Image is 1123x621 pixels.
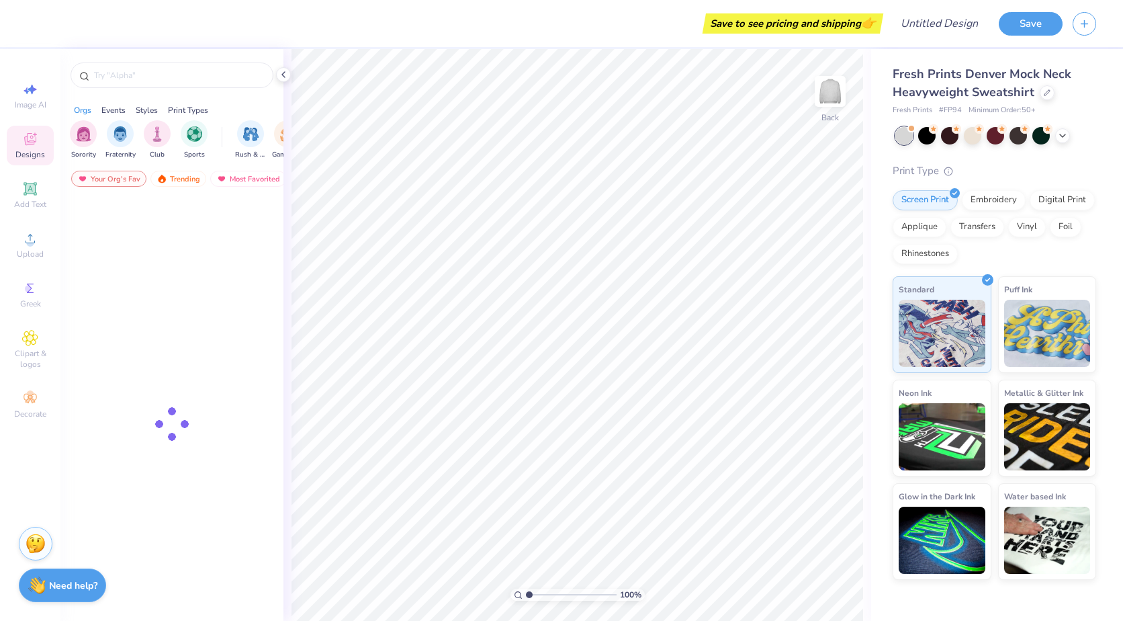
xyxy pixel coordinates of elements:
span: Puff Ink [1004,282,1032,296]
div: Embroidery [962,190,1026,210]
div: Events [101,104,126,116]
div: Trending [150,171,206,187]
img: Fraternity Image [113,126,128,142]
button: filter button [144,120,171,160]
img: Sports Image [187,126,202,142]
button: filter button [235,120,266,160]
span: Glow in the Dark Ink [899,489,975,503]
span: Fraternity [105,150,136,160]
img: Glow in the Dark Ink [899,507,985,574]
div: Vinyl [1008,217,1046,237]
img: trending.gif [156,174,167,183]
span: Sorority [71,150,96,160]
input: Try "Alpha" [93,69,265,82]
div: filter for Sports [181,120,208,160]
span: # FP94 [939,105,962,116]
button: filter button [70,120,97,160]
div: Applique [893,217,946,237]
span: Metallic & Glitter Ink [1004,386,1083,400]
div: Your Org's Fav [71,171,146,187]
img: most_fav.gif [216,174,227,183]
img: Puff Ink [1004,300,1091,367]
div: filter for Club [144,120,171,160]
img: Neon Ink [899,403,985,470]
span: Decorate [14,409,46,419]
img: Sorority Image [76,126,91,142]
div: Save to see pricing and shipping [706,13,880,34]
div: Transfers [950,217,1004,237]
button: filter button [105,120,136,160]
span: Upload [17,249,44,259]
span: Minimum Order: 50 + [969,105,1036,116]
span: Designs [15,149,45,160]
span: 👉 [861,15,876,31]
div: Rhinestones [893,244,958,264]
div: filter for Game Day [272,120,303,160]
img: Water based Ink [1004,507,1091,574]
div: filter for Sorority [70,120,97,160]
div: Styles [136,104,158,116]
span: Club [150,150,165,160]
img: most_fav.gif [77,174,88,183]
span: Standard [899,282,934,296]
img: Metallic & Glitter Ink [1004,403,1091,470]
input: Untitled Design [890,10,989,37]
div: Orgs [74,104,91,116]
img: Game Day Image [280,126,296,142]
span: 100 % [620,589,641,601]
div: Print Types [168,104,208,116]
div: filter for Rush & Bid [235,120,266,160]
strong: Need help? [49,579,97,592]
span: Fresh Prints [893,105,932,116]
img: Standard [899,300,985,367]
button: Save [999,12,1063,36]
span: Add Text [14,199,46,210]
span: Water based Ink [1004,489,1066,503]
span: Clipart & logos [7,348,54,370]
img: Back [817,78,844,105]
span: Sports [184,150,205,160]
span: Rush & Bid [235,150,266,160]
div: Back [821,112,839,124]
span: Image AI [15,99,46,110]
span: Game Day [272,150,303,160]
img: Club Image [150,126,165,142]
div: Foil [1050,217,1081,237]
img: Rush & Bid Image [243,126,259,142]
div: Print Type [893,163,1096,179]
div: Screen Print [893,190,958,210]
span: Greek [20,298,41,309]
span: Neon Ink [899,386,932,400]
div: filter for Fraternity [105,120,136,160]
button: filter button [272,120,303,160]
button: filter button [181,120,208,160]
span: Fresh Prints Denver Mock Neck Heavyweight Sweatshirt [893,66,1071,100]
div: Most Favorited [210,171,286,187]
div: Digital Print [1030,190,1095,210]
